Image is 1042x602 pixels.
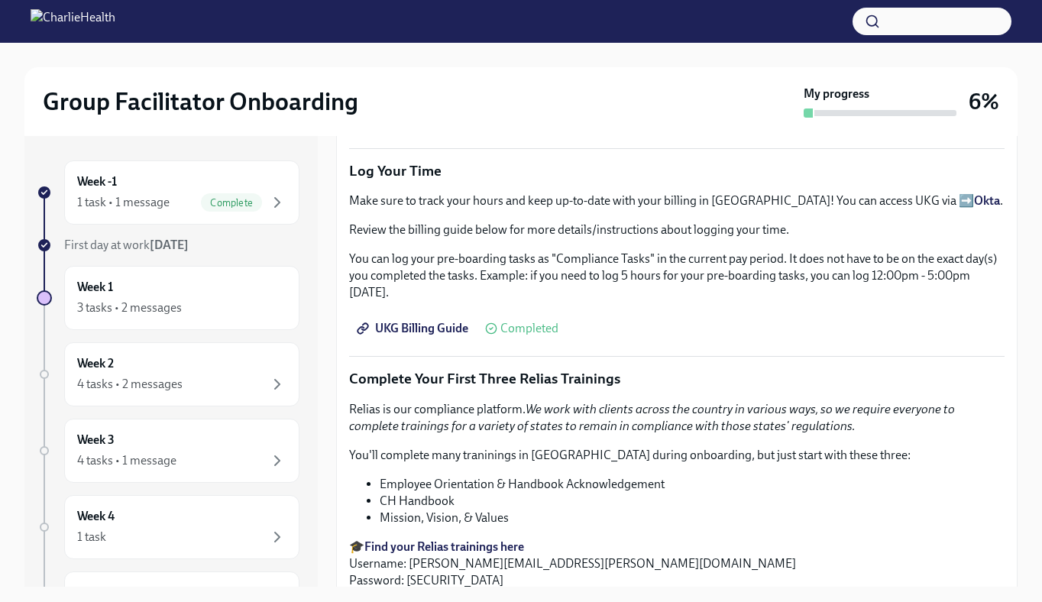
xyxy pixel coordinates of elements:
[349,369,1005,389] p: Complete Your First Three Relias Trainings
[77,376,183,393] div: 4 tasks • 2 messages
[349,251,1005,301] p: You can log your pre-boarding tasks as "Compliance Tasks" in the current pay period. It does not ...
[349,402,955,433] em: We work with clients across the country in various ways, so we require everyone to complete train...
[380,510,1005,526] li: Mission, Vision, & Values
[201,197,262,209] span: Complete
[37,495,299,559] a: Week 41 task
[37,266,299,330] a: Week 13 tasks • 2 messages
[37,342,299,406] a: Week 24 tasks • 2 messages
[77,452,176,469] div: 4 tasks • 1 message
[77,279,113,296] h6: Week 1
[804,86,869,102] strong: My progress
[43,86,358,117] h2: Group Facilitator Onboarding
[349,193,1005,209] p: Make sure to track your hours and keep up-to-date with your billing in [GEOGRAPHIC_DATA]! You can...
[349,401,1005,435] p: Relias is our compliance platform.
[77,194,170,211] div: 1 task • 1 message
[77,508,115,525] h6: Week 4
[974,193,1000,208] a: Okta
[349,313,479,344] a: UKG Billing Guide
[349,539,1005,589] p: 🎓 Username: [PERSON_NAME][EMAIL_ADDRESS][PERSON_NAME][DOMAIN_NAME] Password: [SECURITY_DATA]
[380,476,1005,493] li: Employee Orientation & Handbook Acknowledgement
[150,238,189,252] strong: [DATE]
[37,237,299,254] a: First day at work[DATE]
[349,222,1005,238] p: Review the billing guide below for more details/instructions about logging your time.
[37,160,299,225] a: Week -11 task • 1 messageComplete
[360,321,468,336] span: UKG Billing Guide
[349,161,1005,181] p: Log Your Time
[77,432,115,448] h6: Week 3
[64,238,189,252] span: First day at work
[77,529,106,545] div: 1 task
[37,419,299,483] a: Week 34 tasks • 1 message
[380,493,1005,510] li: CH Handbook
[31,9,115,34] img: CharlieHealth
[969,88,999,115] h3: 6%
[77,355,114,372] h6: Week 2
[77,584,115,601] h6: Week 5
[364,539,524,554] a: Find your Relias trainings here
[77,299,182,316] div: 3 tasks • 2 messages
[77,173,117,190] h6: Week -1
[349,447,1005,464] p: You'll complete many traninings in [GEOGRAPHIC_DATA] during onboarding, but just start with these...
[500,322,558,335] span: Completed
